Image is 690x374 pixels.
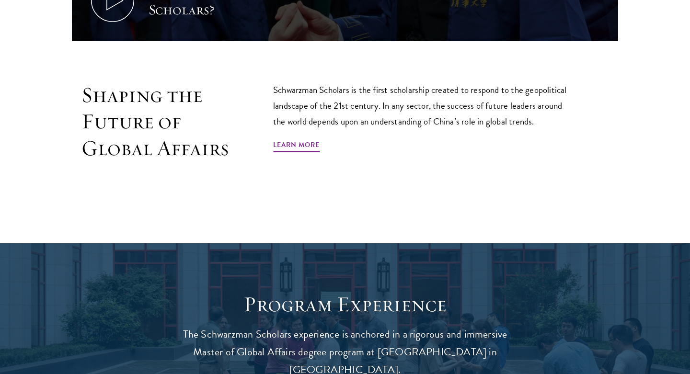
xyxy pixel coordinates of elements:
[172,291,517,318] h1: Program Experience
[81,82,230,162] h2: Shaping the Future of Global Affairs
[273,82,575,129] p: Schwarzman Scholars is the first scholarship created to respond to the geopolitical landscape of ...
[273,139,320,154] a: Learn More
